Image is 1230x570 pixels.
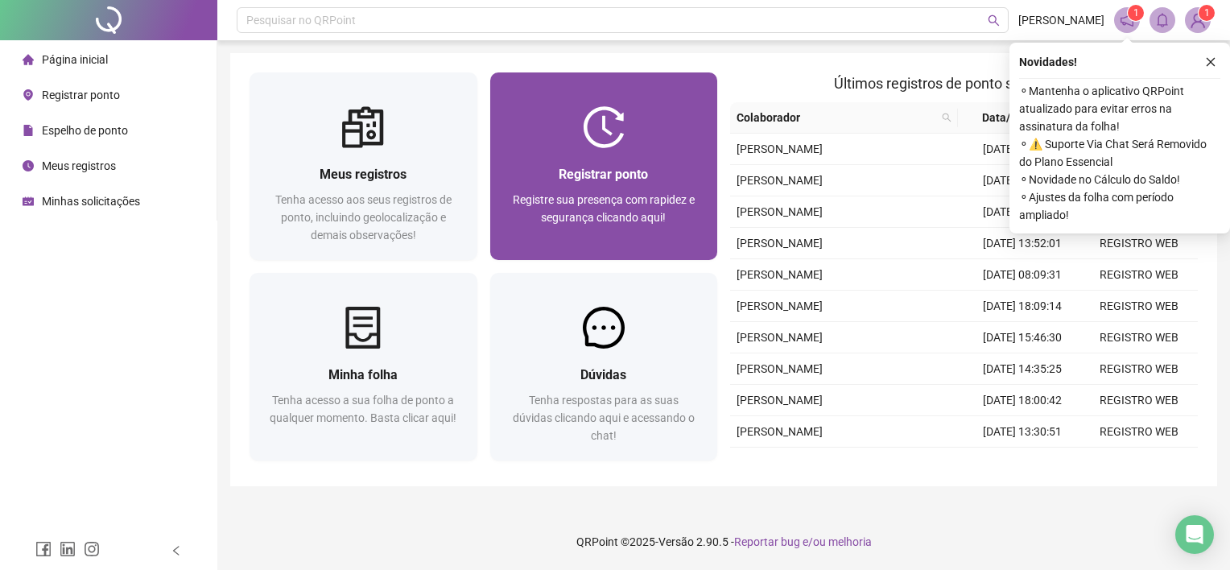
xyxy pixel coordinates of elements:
span: search [939,105,955,130]
td: REGISTRO WEB [1081,291,1198,322]
td: [DATE] 14:35:25 [964,353,1081,385]
sup: Atualize o seu contato no menu Meus Dados [1199,5,1215,21]
span: Colaborador [737,109,935,126]
sup: 1 [1128,5,1144,21]
span: Novidades ! [1019,53,1077,71]
span: ⚬ Novidade no Cálculo do Saldo! [1019,171,1220,188]
td: REGISTRO WEB [1081,228,1198,259]
span: 1 [1133,7,1139,19]
span: [PERSON_NAME] [737,394,823,407]
span: close [1205,56,1216,68]
span: [PERSON_NAME] [737,362,823,375]
span: Página inicial [42,53,108,66]
span: Registrar ponto [559,167,648,182]
span: Registre sua presença com rapidez e segurança clicando aqui! [513,193,695,224]
span: [PERSON_NAME] [737,425,823,438]
span: file [23,125,34,136]
span: search [942,113,951,122]
span: Versão [658,535,694,548]
img: 89612 [1186,8,1210,32]
span: left [171,545,182,556]
footer: QRPoint © 2025 - 2.90.5 - [217,514,1230,570]
a: Minha folhaTenha acesso a sua folha de ponto a qualquer momento. Basta clicar aqui! [250,273,477,461]
span: Últimos registros de ponto sincronizados [834,75,1094,92]
span: Meus registros [42,159,116,172]
span: schedule [23,196,34,207]
span: notification [1120,13,1134,27]
span: facebook [35,541,52,557]
span: Minhas solicitações [42,195,140,208]
span: Tenha acesso aos seus registros de ponto, incluindo geolocalização e demais observações! [275,193,452,242]
td: [DATE] 12:38:39 [964,448,1081,479]
span: Meus registros [320,167,407,182]
td: [DATE] 17:33:18 [964,165,1081,196]
td: [DATE] 15:46:30 [964,322,1081,353]
span: Minha folha [328,367,398,382]
td: REGISTRO WEB [1081,416,1198,448]
span: Registrar ponto [42,89,120,101]
td: [DATE] 18:09:14 [964,291,1081,322]
span: [PERSON_NAME] [737,331,823,344]
span: ⚬ Mantenha o aplicativo QRPoint atualizado para evitar erros na assinatura da folha! [1019,82,1220,135]
a: Meus registrosTenha acesso aos seus registros de ponto, incluindo geolocalização e demais observa... [250,72,477,260]
span: Dúvidas [580,367,626,382]
span: bell [1155,13,1170,27]
span: Data/Hora [964,109,1052,126]
td: REGISTRO WEB [1081,322,1198,353]
span: 1 [1204,7,1210,19]
span: instagram [84,541,100,557]
td: REGISTRO WEB [1081,259,1198,291]
span: environment [23,89,34,101]
span: [PERSON_NAME] [737,174,823,187]
td: [DATE] 08:27:31 [964,134,1081,165]
th: Data/Hora [958,102,1071,134]
span: ⚬ Ajustes da folha com período ampliado! [1019,188,1220,224]
span: Espelho de ponto [42,124,128,137]
td: [DATE] 14:54:48 [964,196,1081,228]
span: home [23,54,34,65]
a: DúvidasTenha respostas para as suas dúvidas clicando aqui e acessando o chat! [490,273,718,461]
td: [DATE] 13:52:01 [964,228,1081,259]
span: [PERSON_NAME] [737,205,823,218]
td: REGISTRO WEB [1081,353,1198,385]
td: [DATE] 18:00:42 [964,385,1081,416]
span: ⚬ ⚠️ Suporte Via Chat Será Removido do Plano Essencial [1019,135,1220,171]
span: [PERSON_NAME] [737,299,823,312]
div: Open Intercom Messenger [1175,515,1214,554]
td: [DATE] 08:09:31 [964,259,1081,291]
td: REGISTRO WEB [1081,448,1198,479]
span: [PERSON_NAME] [1018,11,1104,29]
span: [PERSON_NAME] [737,142,823,155]
span: Tenha acesso a sua folha de ponto a qualquer momento. Basta clicar aqui! [270,394,456,424]
span: search [988,14,1000,27]
a: Registrar pontoRegistre sua presença com rapidez e segurança clicando aqui! [490,72,718,260]
span: [PERSON_NAME] [737,237,823,250]
span: Reportar bug e/ou melhoria [734,535,872,548]
td: REGISTRO WEB [1081,385,1198,416]
td: [DATE] 13:30:51 [964,416,1081,448]
span: linkedin [60,541,76,557]
span: Tenha respostas para as suas dúvidas clicando aqui e acessando o chat! [513,394,695,442]
span: clock-circle [23,160,34,171]
span: [PERSON_NAME] [737,268,823,281]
